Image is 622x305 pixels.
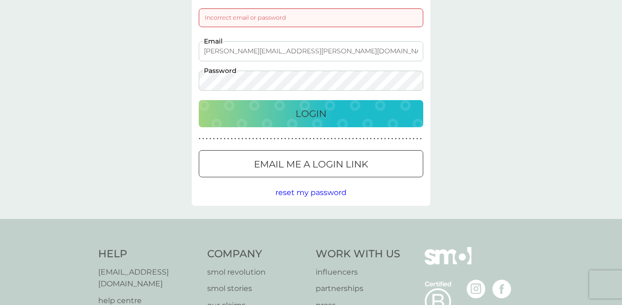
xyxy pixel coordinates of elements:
[366,137,368,141] p: ●
[295,137,297,141] p: ●
[199,150,423,177] button: Email me a login link
[402,137,404,141] p: ●
[207,283,307,295] a: smol stories
[260,137,261,141] p: ●
[425,247,471,279] img: smol
[309,137,311,141] p: ●
[274,137,275,141] p: ●
[467,280,485,298] img: visit the smol Instagram page
[306,137,308,141] p: ●
[203,137,204,141] p: ●
[395,137,397,141] p: ●
[359,137,361,141] p: ●
[398,137,400,141] p: ●
[327,137,329,141] p: ●
[220,137,222,141] p: ●
[363,137,365,141] p: ●
[267,137,268,141] p: ●
[227,137,229,141] p: ●
[245,137,247,141] p: ●
[275,187,347,199] button: reset my password
[206,137,208,141] p: ●
[234,137,236,141] p: ●
[316,266,400,278] a: influencers
[391,137,393,141] p: ●
[345,137,347,141] p: ●
[384,137,386,141] p: ●
[409,137,411,141] p: ●
[370,137,372,141] p: ●
[98,266,198,290] a: [EMAIL_ADDRESS][DOMAIN_NAME]
[338,137,340,141] p: ●
[288,137,290,141] p: ●
[324,137,325,141] p: ●
[316,247,400,261] h4: Work With Us
[277,137,279,141] p: ●
[199,8,423,27] div: Incorrect email or password
[199,100,423,127] button: Login
[299,137,301,141] p: ●
[213,137,215,141] p: ●
[207,266,307,278] a: smol revolution
[217,137,218,141] p: ●
[270,137,272,141] p: ●
[242,137,244,141] p: ●
[275,188,347,197] span: reset my password
[252,137,254,141] p: ●
[388,137,390,141] p: ●
[263,137,265,141] p: ●
[352,137,354,141] p: ●
[256,137,258,141] p: ●
[381,137,383,141] p: ●
[98,247,198,261] h4: Help
[413,137,415,141] p: ●
[492,280,511,298] img: visit the smol Facebook page
[316,283,400,295] a: partnerships
[356,137,358,141] p: ●
[374,137,376,141] p: ●
[231,137,233,141] p: ●
[284,137,286,141] p: ●
[302,137,304,141] p: ●
[341,137,343,141] p: ●
[377,137,379,141] p: ●
[281,137,282,141] p: ●
[416,137,418,141] p: ●
[420,137,422,141] p: ●
[249,137,251,141] p: ●
[238,137,240,141] p: ●
[210,137,211,141] p: ●
[320,137,322,141] p: ●
[296,106,326,121] p: Login
[207,247,307,261] h4: Company
[313,137,315,141] p: ●
[199,137,201,141] p: ●
[317,137,318,141] p: ●
[254,157,368,172] p: Email me a login link
[224,137,225,141] p: ●
[405,137,407,141] p: ●
[331,137,333,141] p: ●
[348,137,350,141] p: ●
[334,137,336,141] p: ●
[291,137,293,141] p: ●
